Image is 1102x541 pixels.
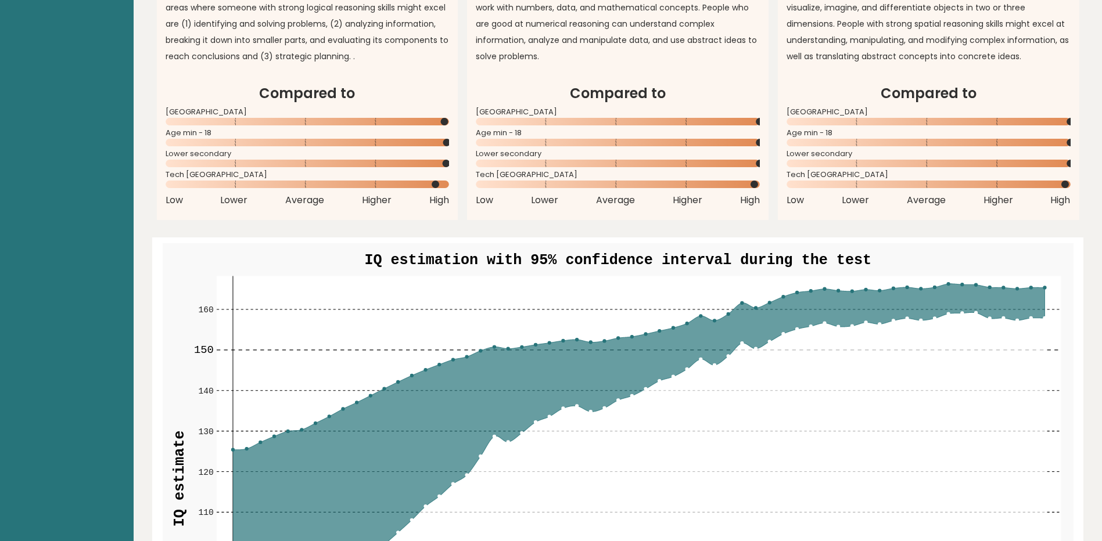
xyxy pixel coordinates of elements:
span: Lower [842,193,869,207]
span: High [429,193,449,207]
h2: Compared to [476,83,760,104]
h2: Compared to [787,83,1071,104]
span: Lower secondary [787,152,1071,156]
span: Age min - 18 [166,131,450,135]
span: [GEOGRAPHIC_DATA] [166,110,450,114]
span: High [740,193,760,207]
text: IQ estimate [171,431,188,527]
text: 130 [198,427,213,437]
span: Lower [531,193,558,207]
text: 120 [198,467,213,477]
text: IQ estimation with 95% confidence interval during the test [364,251,871,268]
span: Average [285,193,324,207]
span: Low [166,193,183,207]
h2: Compared to [166,83,450,104]
text: 110 [198,508,213,517]
text: 150 [193,344,213,356]
span: Low [476,193,493,207]
span: Lower secondary [166,152,450,156]
span: Age min - 18 [476,131,760,135]
span: Tech [GEOGRAPHIC_DATA] [166,172,450,177]
text: 140 [198,387,213,396]
span: Age min - 18 [787,131,1071,135]
span: High [1050,193,1070,207]
span: Tech [GEOGRAPHIC_DATA] [476,172,760,177]
text: 160 [198,305,213,315]
span: Tech [GEOGRAPHIC_DATA] [787,172,1071,177]
span: Higher [983,193,1013,207]
span: Higher [673,193,702,207]
span: Low [787,193,804,207]
span: Lower [220,193,247,207]
span: [GEOGRAPHIC_DATA] [787,110,1071,114]
span: Lower secondary [476,152,760,156]
span: Average [907,193,946,207]
span: Average [596,193,635,207]
span: Higher [362,193,392,207]
span: [GEOGRAPHIC_DATA] [476,110,760,114]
